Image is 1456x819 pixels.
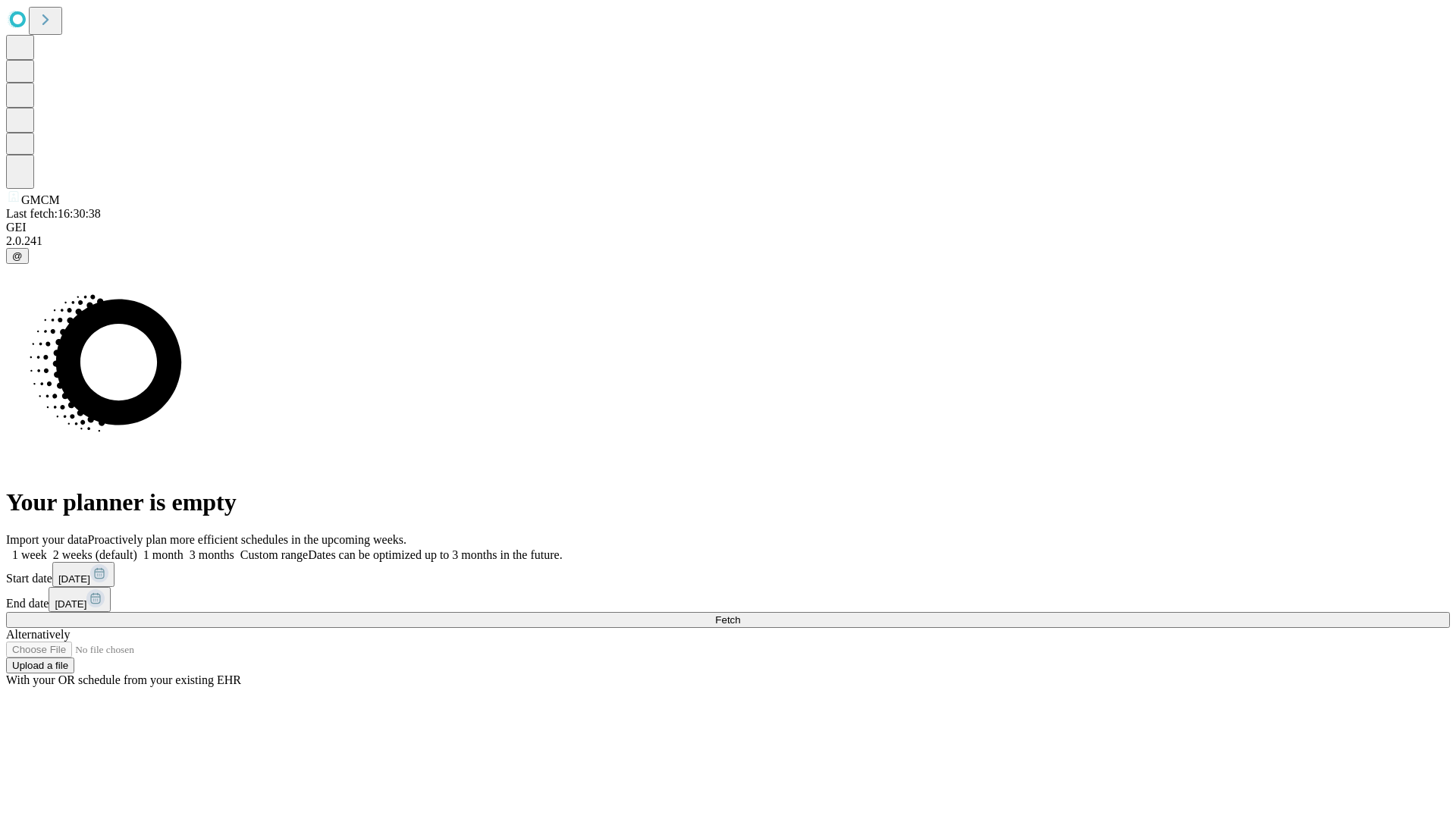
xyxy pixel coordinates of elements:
[6,248,29,264] button: @
[21,193,60,206] span: GMCM
[12,250,23,262] span: @
[6,562,1450,587] div: Start date
[6,628,70,641] span: Alternatively
[143,548,184,561] span: 1 month
[308,548,562,561] span: Dates can be optimized up to 3 months in the future.
[6,587,1450,612] div: End date
[6,221,1450,234] div: GEI
[6,207,101,220] span: Last fetch: 16:30:38
[58,573,90,585] span: [DATE]
[6,673,241,686] span: With your OR schedule from your existing EHR
[6,533,88,546] span: Import your data
[715,614,740,626] span: Fetch
[55,598,86,610] span: [DATE]
[49,587,111,612] button: [DATE]
[6,612,1450,628] button: Fetch
[53,548,137,561] span: 2 weeks (default)
[52,562,115,587] button: [DATE]
[12,548,47,561] span: 1 week
[88,533,406,546] span: Proactively plan more efficient schedules in the upcoming weeks.
[240,548,308,561] span: Custom range
[190,548,234,561] span: 3 months
[6,488,1450,516] h1: Your planner is empty
[6,234,1450,248] div: 2.0.241
[6,657,74,673] button: Upload a file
